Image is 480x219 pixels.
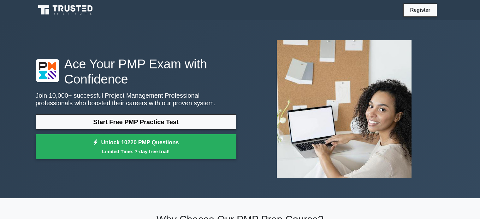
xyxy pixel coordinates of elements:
[36,134,236,159] a: Unlock 10220 PMP QuestionsLimited Time: 7-day free trial!
[44,148,228,155] small: Limited Time: 7-day free trial!
[406,6,434,14] a: Register
[36,92,236,107] p: Join 10,000+ successful Project Management Professional professionals who boosted their careers w...
[36,56,236,87] h1: Ace Your PMP Exam with Confidence
[36,114,236,130] a: Start Free PMP Practice Test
